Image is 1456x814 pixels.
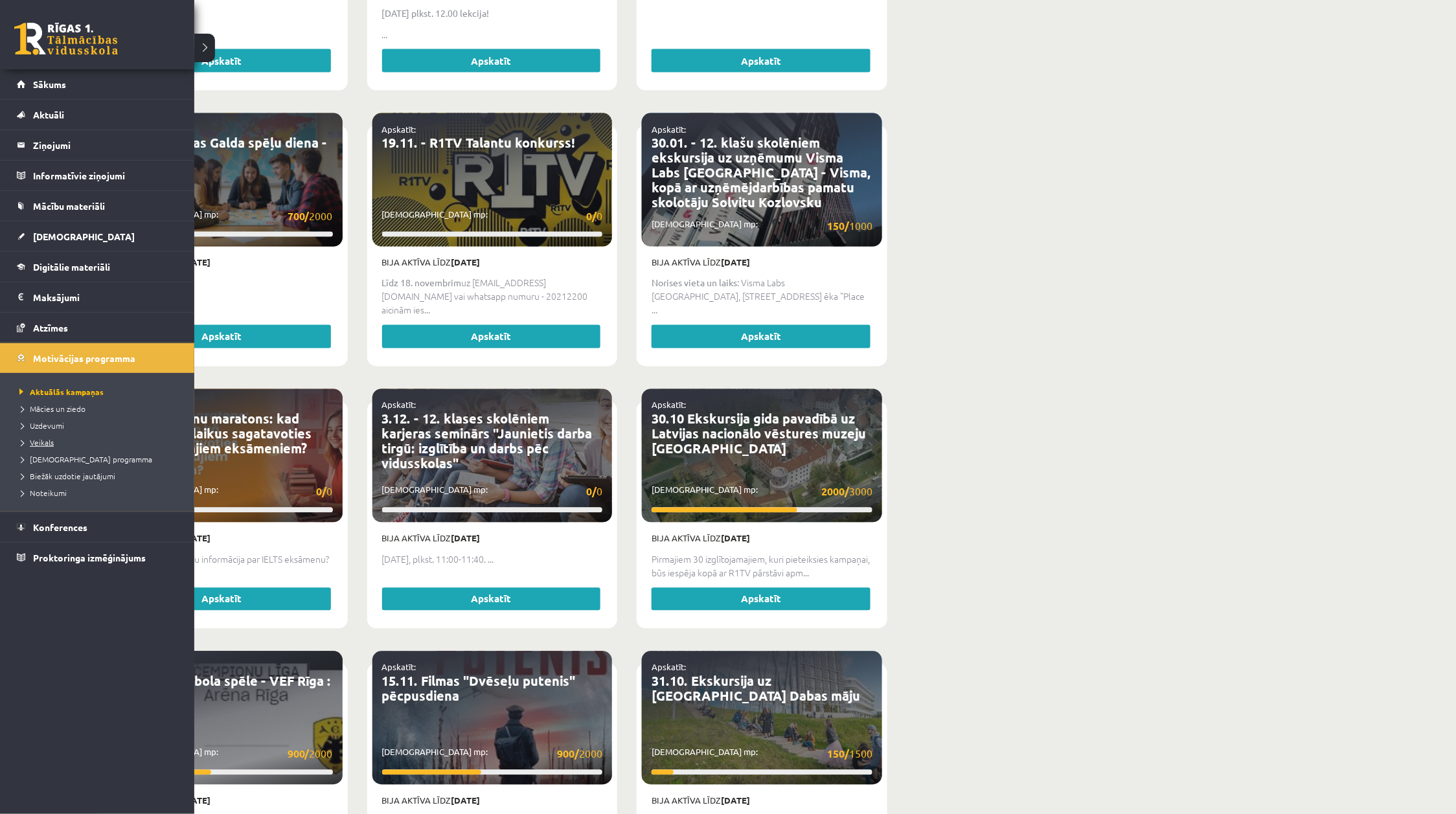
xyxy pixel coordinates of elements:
[33,552,146,563] span: Proktoringa izmēģinājums
[721,257,750,268] strong: [DATE]
[33,200,105,212] span: Mācību materiāli
[16,454,152,464] span: [DEMOGRAPHIC_DATA] programma
[16,420,64,431] span: Uzdevumi
[652,673,860,705] a: 31.10. Ekskursija uz [GEOGRAPHIC_DATA] Dabas māju
[16,403,85,414] span: Mācies un ziedo
[652,532,872,545] p: Bija aktīva līdz
[112,325,331,348] a: Apskatīt
[652,484,872,500] p: [DEMOGRAPHIC_DATA] mp:
[16,471,115,481] span: Biežāk uzdotie jautājumi
[112,134,327,166] a: 🎲 R1TV skolas Galda spēļu diena - [DATE] 🎲
[721,795,750,806] strong: [DATE]
[317,485,327,499] strong: 0/
[288,208,333,224] span: 2000
[382,277,603,317] p: uz [EMAIL_ADDRESS][DOMAIN_NAME] vai whatsapp numuru - 20212200 aicinām ies...
[17,343,178,373] a: Motivācijas programma
[288,747,310,761] strong: 900/
[17,252,178,282] a: Digitālie materiāli
[382,662,416,673] a: Apskatīt:
[288,209,310,223] strong: 700/
[652,134,870,210] a: 30.01. - 12. klašu skolēniem ekskursija uz uzņēmumu Visma Labs [GEOGRAPHIC_DATA] - Visma, kopā ar...
[451,257,481,268] strong: [DATE]
[382,277,462,289] strong: Līdz 18. novembrim
[821,484,872,500] span: 3000
[33,521,87,533] span: Konferences
[16,470,181,482] a: Biežāk uzdotie jautājumi
[112,673,331,705] a: 29.10. Basketbola spēle - VEF Rīga : Atēnu AEK
[451,533,481,544] strong: [DATE]
[652,277,737,289] strong: Norises vieta un laiks
[112,277,333,290] p: ...
[652,277,872,317] p: : Visma Labs [GEOGRAPHIC_DATA], [STREET_ADDRESS] ēka "Place ...
[382,28,603,41] p: ...
[33,78,66,90] span: Sākums
[112,208,333,224] p: [DEMOGRAPHIC_DATA] mp:
[382,484,603,500] p: [DEMOGRAPHIC_DATA] mp:
[827,747,849,761] strong: 150/
[652,553,872,580] p: Pirmajiem 30 izglītojamajiem, kuri pieteiksies kampaņai, būs iespēja kopā ar R1TV pārstāvi apm...
[112,484,333,500] p: [DEMOGRAPHIC_DATA] mp:
[17,282,178,312] a: Maksājumi
[16,436,181,448] a: Veikals
[652,49,870,73] a: Apskatīt
[586,484,602,500] span: 0
[181,795,210,806] strong: [DATE]
[652,124,686,135] a: Apskatīt:
[586,485,597,499] strong: 0/
[382,795,603,808] p: Bija aktīva līdz
[16,437,54,447] span: Veikals
[17,221,178,251] a: [DEMOGRAPHIC_DATA]
[16,403,181,414] a: Mācies un ziedo
[112,532,333,545] p: Bija aktīva līdz
[181,533,210,544] strong: [DATE]
[586,209,597,223] strong: 0/
[17,313,178,343] a: Atzīmes
[652,411,866,457] a: 30.10 Ekskursija gida pavadībā uz Latvijas nacionālo vēstures muzeju [GEOGRAPHIC_DATA]
[382,49,601,73] a: Apskatīt
[16,487,181,499] a: Noteikumi
[33,231,135,242] span: [DEMOGRAPHIC_DATA]
[382,411,593,472] a: 3.12. - 12. klases skolēniem karjeras seminārs "Jaunietis darba tirgū: izglītība un darbs pēc vid...
[17,543,178,572] a: Proktoringa izmēģinājums
[112,588,331,611] a: Apskatīt
[382,325,601,348] a: Apskatīt
[382,7,490,19] strong: [DATE] plkst. 12.00 lekcija!
[557,747,579,761] strong: 900/
[17,161,178,190] a: Informatīvie ziņojumi
[652,746,872,762] p: [DEMOGRAPHIC_DATA] mp:
[112,411,312,457] a: 7.11. Eksāmenu maratons: kad plānot un kā laikus sagatavoties starptautiskajiem eksāmeniem?
[652,400,686,411] a: Apskatīt:
[112,746,333,762] p: [DEMOGRAPHIC_DATA] mp:
[557,746,602,762] span: 2000
[16,386,181,398] a: Aktuālās kampaņas
[382,124,416,135] a: Apskatīt:
[382,532,603,545] p: Bija aktīva līdz
[288,746,333,762] span: 2000
[33,261,110,273] span: Digitālie materiāli
[382,400,416,411] a: Apskatīt:
[14,23,118,55] a: Rīgas 1. Tālmācības vidusskola
[181,257,210,268] strong: [DATE]
[17,130,178,160] a: Ziņojumi
[17,191,178,221] a: Mācību materiāli
[16,387,104,397] span: Aktuālās kampaņas
[112,256,333,269] p: Bija aktīva līdz
[382,746,603,762] p: [DEMOGRAPHIC_DATA] mp:
[17,100,178,130] a: Aktuāli
[721,533,750,544] strong: [DATE]
[827,746,872,762] span: 1500
[112,795,333,808] p: Bija aktīva līdz
[33,109,64,120] span: Aktuāli
[382,256,603,269] p: Bija aktīva līdz
[317,484,333,500] span: 0
[451,795,481,806] strong: [DATE]
[652,218,872,234] p: [DEMOGRAPHIC_DATA] mp:
[33,352,135,364] span: Motivācijas programma
[33,322,68,334] span: Atzīmes
[16,453,181,465] a: [DEMOGRAPHIC_DATA] programma
[382,208,603,224] p: [DEMOGRAPHIC_DATA] mp:
[821,485,849,499] strong: 2000/
[652,662,686,673] a: Apskatīt:
[16,488,67,498] span: Noteikumi
[112,6,333,20] p: ...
